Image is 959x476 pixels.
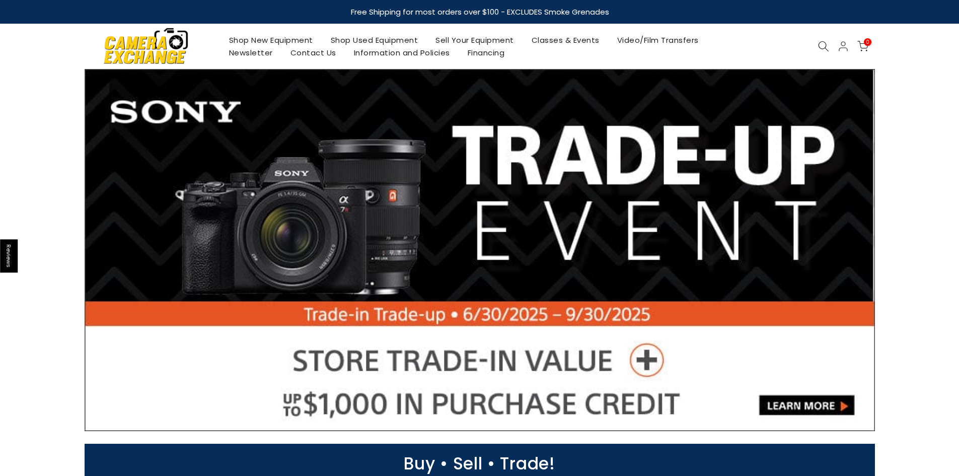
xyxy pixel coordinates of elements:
[322,34,427,46] a: Shop Used Equipment
[523,34,608,46] a: Classes & Events
[281,46,345,59] a: Contact Us
[857,41,868,52] a: 0
[350,7,609,17] strong: Free Shipping for most orders over $100 - EXCLUDES Smoke Grenades
[482,415,488,420] li: Page dot 4
[427,34,523,46] a: Sell Your Equipment
[345,46,459,59] a: Information and Policies
[864,38,871,46] span: 0
[220,46,281,59] a: Newsletter
[493,415,498,420] li: Page dot 5
[461,415,467,420] li: Page dot 2
[503,415,509,420] li: Page dot 6
[608,34,707,46] a: Video/Film Transfers
[451,415,456,420] li: Page dot 1
[472,415,477,420] li: Page dot 3
[80,459,880,468] p: Buy • Sell • Trade!
[220,34,322,46] a: Shop New Equipment
[459,46,513,59] a: Financing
